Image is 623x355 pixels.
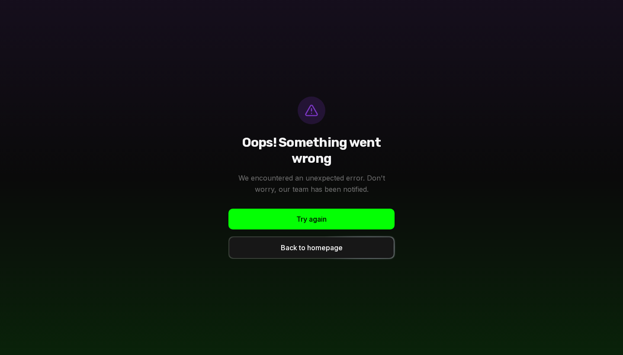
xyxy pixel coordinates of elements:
[229,237,394,258] div: Back to homepage
[228,236,395,259] button: Back to homepage
[228,209,395,229] button: Try again
[228,172,395,195] p: We encountered an unexpected error. Don't worry, our team has been notified.
[228,135,395,167] h1: Oops! Something went wrong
